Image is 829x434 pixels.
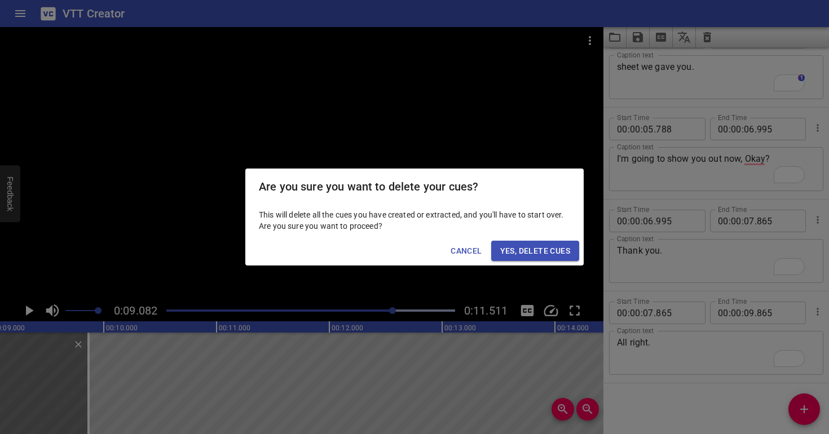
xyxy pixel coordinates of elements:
button: Cancel [446,241,486,262]
span: Cancel [451,244,482,258]
span: Yes, Delete Cues [500,244,570,258]
div: This will delete all the cues you have created or extracted, and you'll have to start over. Are y... [245,205,584,236]
button: Yes, Delete Cues [491,241,579,262]
h2: Are you sure you want to delete your cues? [259,178,570,196]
